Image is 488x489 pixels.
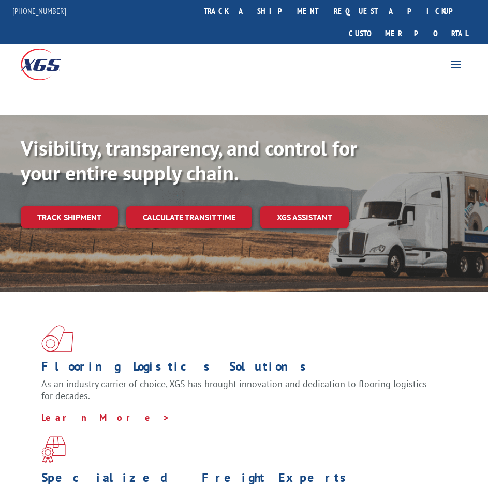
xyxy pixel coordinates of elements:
[41,378,427,402] span: As an industry carrier of choice, XGS has brought innovation and dedication to flooring logistics...
[126,206,252,228] a: Calculate transit time
[341,22,476,44] a: Customer Portal
[21,134,357,186] b: Visibility, transparency, and control for your entire supply chain.
[41,360,439,378] h1: Flooring Logistics Solutions
[260,206,349,228] a: XGS ASSISTANT
[41,325,73,352] img: xgs-icon-total-supply-chain-intelligence-red
[12,6,66,16] a: [PHONE_NUMBER]
[41,471,439,489] h1: Specialized Freight Experts
[41,411,170,423] a: Learn More >
[21,206,118,228] a: Track shipment
[41,436,66,463] img: xgs-icon-focused-on-flooring-red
